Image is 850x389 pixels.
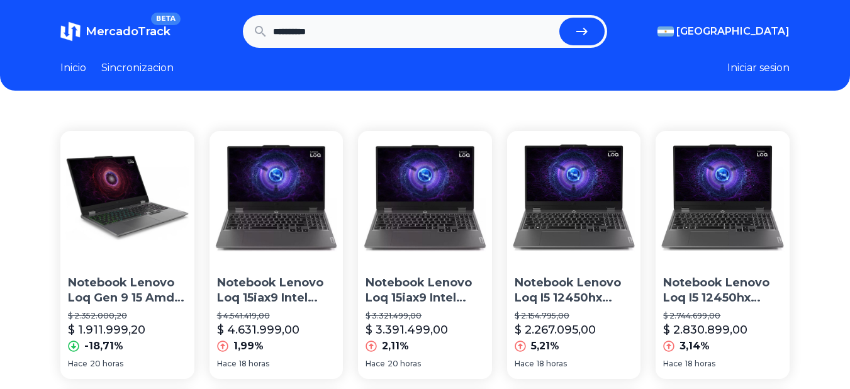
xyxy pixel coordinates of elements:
span: 18 horas [537,359,567,369]
p: Notebook Lenovo Loq Gen 9 15 Amd Ryzen 5 Con Rtx 4050 [68,275,187,307]
img: Notebook Lenovo Loq I5 12450hx 64gb 2tb W11h Rtx3050 Cc [656,131,790,265]
p: 5,21% [531,339,559,354]
span: Hace [515,359,534,369]
img: Notebook Lenovo Loq Gen 9 15 Amd Ryzen 5 Con Rtx 4050 [60,131,194,265]
span: Hace [217,359,237,369]
span: 20 horas [388,359,421,369]
p: $ 3.391.499,00 [366,321,448,339]
img: Notebook Lenovo Loq 15iax9 Intel Core I5-12450hx 16 Gb Ddr5 512 Gb Ssd 15.6 Full Hd Ips 144hz Nvi... [358,131,492,265]
span: Hace [663,359,683,369]
span: [GEOGRAPHIC_DATA] [676,24,790,39]
a: Notebook Lenovo Loq 15iax9 Intel Core I5-12450hx 16 Gb Ddr5 512 Gb Ssd 15.6 Full Hd Ips 144hz Nvi... [358,131,492,379]
span: 20 horas [90,359,123,369]
p: -18,71% [84,339,123,354]
span: 18 horas [685,359,715,369]
span: MercadoTrack [86,25,171,38]
p: $ 2.267.095,00 [515,321,596,339]
p: $ 3.321.499,00 [366,311,484,321]
a: Notebook Lenovo Loq 15iax9 Intel Core I5-12450hx 64 Gb Ddr5 1 Tb Ssd 15.6 Full Hd Ips 144hz Nvidi... [210,131,344,379]
span: BETA [151,13,181,25]
span: 18 horas [239,359,269,369]
p: 1,99% [233,339,264,354]
span: Hace [366,359,385,369]
a: Notebook Lenovo Loq Gen 9 15 Amd Ryzen 5 Con Rtx 4050Notebook Lenovo Loq Gen 9 15 Amd Ryzen 5 Con... [60,131,194,379]
p: $ 2.352.000,20 [68,311,187,321]
p: Notebook Lenovo Loq I5 12450hx 64gb 2tb W11h Rtx3050 [515,275,634,307]
button: Iniciar sesion [727,60,790,76]
button: [GEOGRAPHIC_DATA] [657,24,790,39]
img: MercadoTrack [60,21,81,42]
span: Hace [68,359,87,369]
p: $ 4.541.419,00 [217,311,336,321]
a: Inicio [60,60,86,76]
p: $ 2.154.795,00 [515,311,634,321]
p: $ 1.911.999,20 [68,321,145,339]
p: $ 2.830.899,00 [663,321,747,339]
p: Notebook Lenovo Loq 15iax9 Intel Core I5-12450hx 16 Gb Ddr5 512 Gb Ssd 15.6 Full Hd Ips 144hz Nvi... [366,275,484,307]
img: Argentina [657,26,674,37]
p: 3,14% [679,339,710,354]
a: Sincronizacion [101,60,174,76]
p: Notebook Lenovo Loq 15iax9 Intel Core I5-12450hx 64 Gb Ddr5 1 Tb Ssd 15.6 Full Hd Ips 144hz Nvidi... [217,275,336,307]
img: Notebook Lenovo Loq I5 12450hx 64gb 2tb W11h Rtx3050 [507,131,641,265]
a: Notebook Lenovo Loq I5 12450hx 64gb 2tb W11h Rtx3050 CcNotebook Lenovo Loq I5 12450hx 64gb 2tb W1... [656,131,790,379]
p: $ 2.744.699,00 [663,311,782,321]
a: Notebook Lenovo Loq I5 12450hx 64gb 2tb W11h Rtx3050Notebook Lenovo Loq I5 12450hx 64gb 2tb W11h ... [507,131,641,379]
img: Notebook Lenovo Loq 15iax9 Intel Core I5-12450hx 64 Gb Ddr5 1 Tb Ssd 15.6 Full Hd Ips 144hz Nvidi... [210,131,344,265]
p: Notebook Lenovo Loq I5 12450hx 64gb 2tb W11h Rtx3050 Cc [663,275,782,307]
a: MercadoTrackBETA [60,21,171,42]
p: 2,11% [382,339,409,354]
p: $ 4.631.999,00 [217,321,299,339]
